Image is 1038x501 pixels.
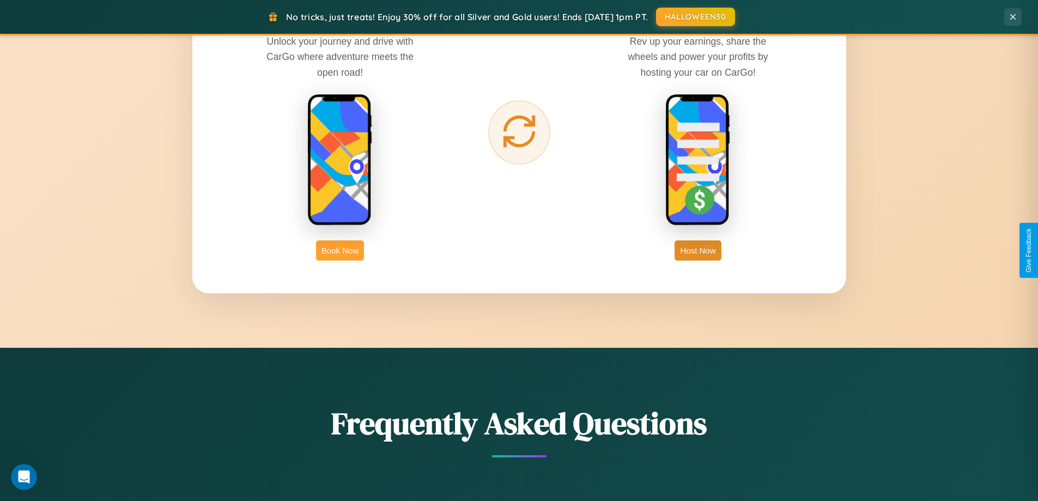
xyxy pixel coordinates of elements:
span: No tricks, just treats! Enjoy 30% off for all Silver and Gold users! Ends [DATE] 1pm PT. [286,11,648,22]
button: HALLOWEEN30 [656,8,735,26]
h2: Frequently Asked Questions [192,402,846,444]
img: rent phone [307,94,373,227]
button: Book Now [316,240,364,261]
p: Unlock your journey and drive with CarGo where adventure meets the open road! [258,34,422,80]
img: host phone [665,94,731,227]
div: Give Feedback [1025,228,1033,273]
iframe: Intercom live chat [11,464,37,490]
p: Rev up your earnings, share the wheels and power your profits by hosting your car on CarGo! [616,34,780,80]
button: Host Now [675,240,721,261]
